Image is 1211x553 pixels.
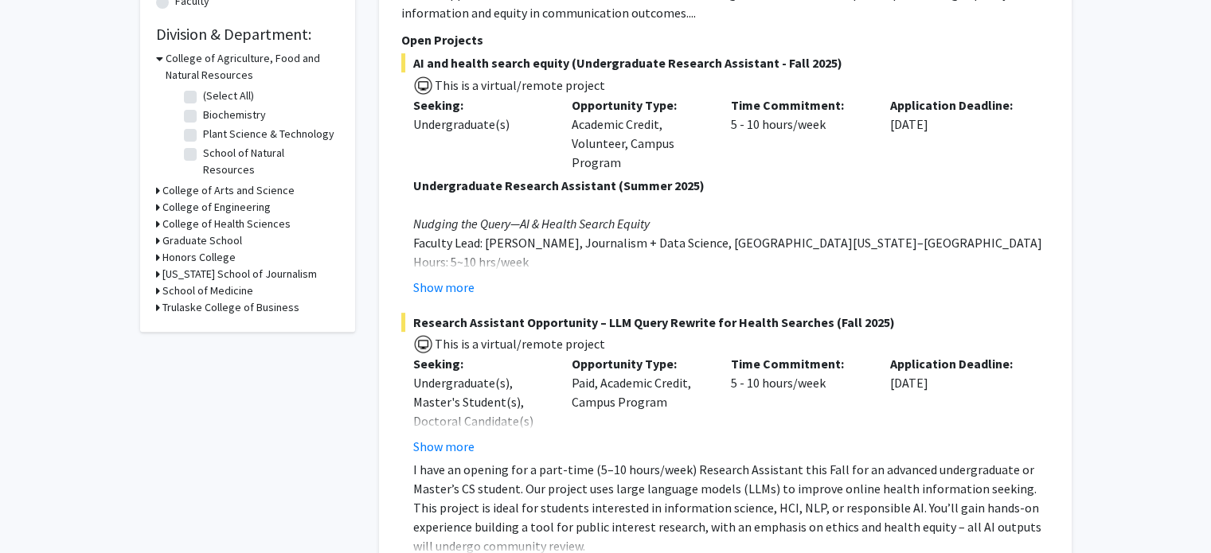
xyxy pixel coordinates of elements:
span: This is a virtual/remote project [433,336,605,352]
h3: College of Arts and Science [162,182,295,199]
span: Faculty Lead: [PERSON_NAME], Journalism + Data Science, [GEOGRAPHIC_DATA][US_STATE]–[GEOGRAPHIC_D... [413,235,1042,251]
div: Undergraduate(s) [413,115,549,134]
p: Seeking: [413,354,549,373]
p: Application Deadline: [890,354,1025,373]
h3: Trulaske College of Business [162,299,299,316]
h3: College of Agriculture, Food and Natural Resources [166,50,339,84]
h2: Division & Department: [156,25,339,44]
p: Time Commitment: [731,354,866,373]
h3: College of Engineering [162,199,271,216]
span: This is a virtual/remote project [433,77,605,93]
h3: School of Medicine [162,282,253,299]
p: Application Deadline: [890,95,1025,115]
label: (Select All) [203,88,254,104]
button: Show more [413,437,475,456]
h3: Honors College [162,249,236,266]
h3: Graduate School [162,232,242,249]
p: Seeking: [413,95,549,115]
div: Academic Credit, Volunteer, Campus Program [560,95,719,172]
div: [DATE] [878,95,1037,172]
div: 5 - 10 hours/week [719,354,878,456]
label: Biochemistry [203,107,266,123]
p: Opportunity Type: [572,354,707,373]
label: School of Natural Resources [203,145,335,178]
button: Show more [413,278,475,297]
p: Open Projects [401,30,1049,49]
div: Paid, Academic Credit, Campus Program [560,354,719,456]
span: AI and health search equity (Undergraduate Research Assistant - Fall 2025) [401,53,1049,72]
h3: College of Health Sciences [162,216,291,232]
div: [DATE] [878,354,1037,456]
div: 5 - 10 hours/week [719,95,878,172]
label: Plant Science & Technology [203,126,334,142]
div: Undergraduate(s), Master's Student(s), Doctoral Candidate(s) (PhD, MD, DMD, PharmD, etc.) [413,373,549,469]
em: Nudging the Query—AI & Health Search Equity [413,216,650,232]
p: Opportunity Type: [572,95,707,115]
h3: [US_STATE] School of Journalism [162,266,317,282]
strong: Undergraduate Research Assistant (Summer 2025) [413,177,705,193]
span: Hours: 5~10 hrs/week [413,254,529,270]
p: Time Commitment: [731,95,866,115]
iframe: Chat [12,481,68,541]
span: Research Assistant Opportunity – LLM Query Rewrite for Health Searches (Fall 2025) [401,313,1049,332]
